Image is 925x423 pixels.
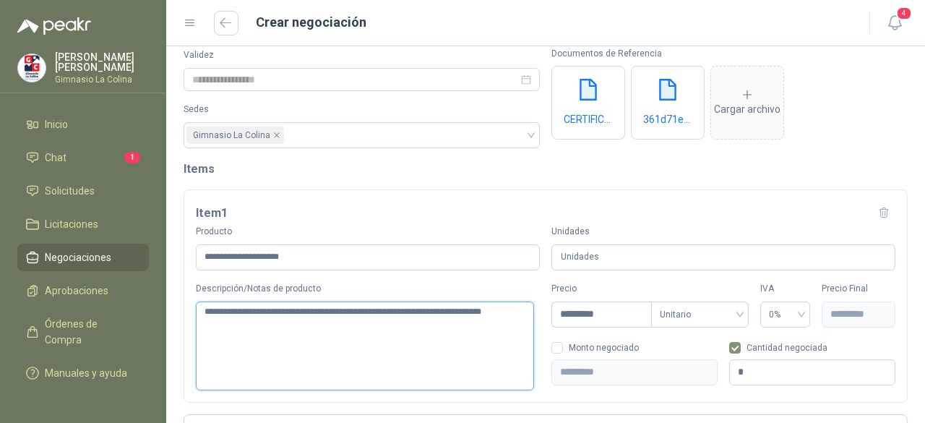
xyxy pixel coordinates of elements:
span: Aprobaciones [45,283,108,299]
h1: Crear negociación [256,12,366,33]
img: Company Logo [18,54,46,82]
label: Descripción/Notas de producto [196,282,540,296]
a: Chat1 [17,144,149,171]
a: Solicitudes [17,177,149,205]
a: Licitaciones [17,210,149,238]
span: Manuales y ayuda [45,365,127,381]
span: Cantidad negociada [741,343,833,352]
a: Órdenes de Compra [17,310,149,354]
h2: Items [184,160,908,178]
span: 0% [769,304,801,325]
span: 1 [124,152,140,163]
p: Documentos de Referencia [551,48,908,59]
label: Precio [551,282,651,296]
span: Chat [45,150,66,166]
span: Licitaciones [45,216,98,232]
span: Órdenes de Compra [45,316,135,348]
a: Negociaciones [17,244,149,271]
span: Negociaciones [45,249,111,265]
span: 4 [896,7,912,20]
a: Inicio [17,111,149,138]
label: Unidades [551,225,895,239]
span: Gimnasio La Colina [186,127,284,144]
span: Solicitudes [45,183,95,199]
label: Precio Final [822,282,895,296]
span: Inicio [45,116,68,132]
a: Aprobaciones [17,277,149,304]
img: Logo peakr [17,17,91,35]
p: Gimnasio La Colina [55,75,149,84]
div: Unidades [551,244,895,271]
button: 4 [882,10,908,36]
span: Unitario [660,304,740,325]
label: Sedes [184,103,540,116]
label: Validez [184,48,540,62]
label: IVA [760,282,809,296]
span: Monto negociado [563,343,645,352]
label: Producto [196,225,540,239]
div: Cargar archivo [714,88,780,117]
p: [PERSON_NAME] [PERSON_NAME] [55,52,149,72]
h3: Item 1 [196,204,228,223]
a: Manuales y ayuda [17,359,149,387]
span: Gimnasio La Colina [193,127,270,143]
span: close [273,132,280,139]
